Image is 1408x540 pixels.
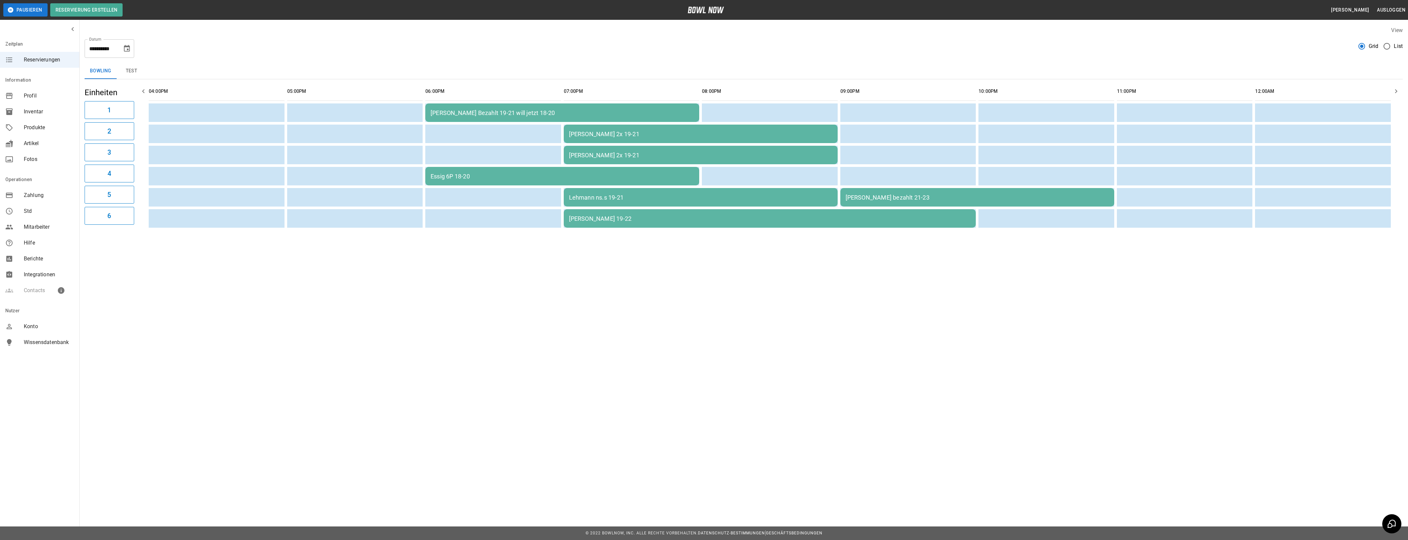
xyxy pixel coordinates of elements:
[24,139,74,147] span: Artikel
[24,338,74,346] span: Wissensdatenbank
[120,42,133,55] button: Choose date, selected date is 29. Aug. 2025
[978,82,1114,101] th: 10:00PM
[85,63,117,79] button: Bowling
[287,82,423,101] th: 05:00PM
[85,122,134,140] button: 2
[1328,4,1372,16] button: [PERSON_NAME]
[569,194,832,201] div: Lehmann ns.s 19-21
[846,194,1109,201] div: [PERSON_NAME] bezahlt 21-23
[149,82,285,101] th: 04:00PM
[85,186,134,204] button: 5
[107,189,111,200] h6: 5
[117,63,146,79] button: test
[1369,42,1379,50] span: Grid
[766,531,822,535] a: Geschäftsbedingungen
[586,531,698,535] span: © 2022 BowlNow, Inc. Alle Rechte vorbehalten.
[3,3,48,17] button: Pausieren
[24,223,74,231] span: Mitarbeiter
[24,92,74,100] span: Profil
[107,126,111,136] h6: 2
[24,207,74,215] span: Std
[840,82,976,101] th: 09:00PM
[702,82,838,101] th: 08:00PM
[24,108,74,116] span: Inventar
[1374,4,1408,16] button: Ausloggen
[564,82,700,101] th: 07:00PM
[698,531,765,535] a: Datenschutz-Bestimmungen
[24,239,74,247] span: Hilfe
[85,165,134,182] button: 4
[1394,42,1403,50] span: List
[24,155,74,163] span: Fotos
[24,56,74,64] span: Reservierungen
[569,215,971,222] div: [PERSON_NAME] 19-22
[107,147,111,158] h6: 3
[85,63,1403,79] div: inventory tabs
[107,168,111,179] h6: 4
[24,124,74,132] span: Produkte
[431,109,694,116] div: [PERSON_NAME] Bezahlt 19-21 will jetzt 18-20
[24,255,74,263] span: Berichte
[85,87,134,98] h5: Einheiten
[50,3,123,17] button: Reservierung erstellen
[569,152,832,159] div: [PERSON_NAME] 2x 19-21
[425,82,561,101] th: 06:00PM
[24,191,74,199] span: Zahlung
[24,271,74,279] span: Integrationen
[1255,82,1391,101] th: 12:00AM
[107,105,111,115] h6: 1
[85,143,134,161] button: 3
[24,323,74,330] span: Konto
[1117,82,1253,101] th: 11:00PM
[431,173,694,180] div: Essig 6P 18-20
[569,131,832,137] div: [PERSON_NAME] 2x 19-21
[107,211,111,221] h6: 6
[85,101,134,119] button: 1
[85,207,134,225] button: 6
[1391,27,1403,33] label: View
[688,7,724,13] img: logo
[146,79,1393,230] table: sticky table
